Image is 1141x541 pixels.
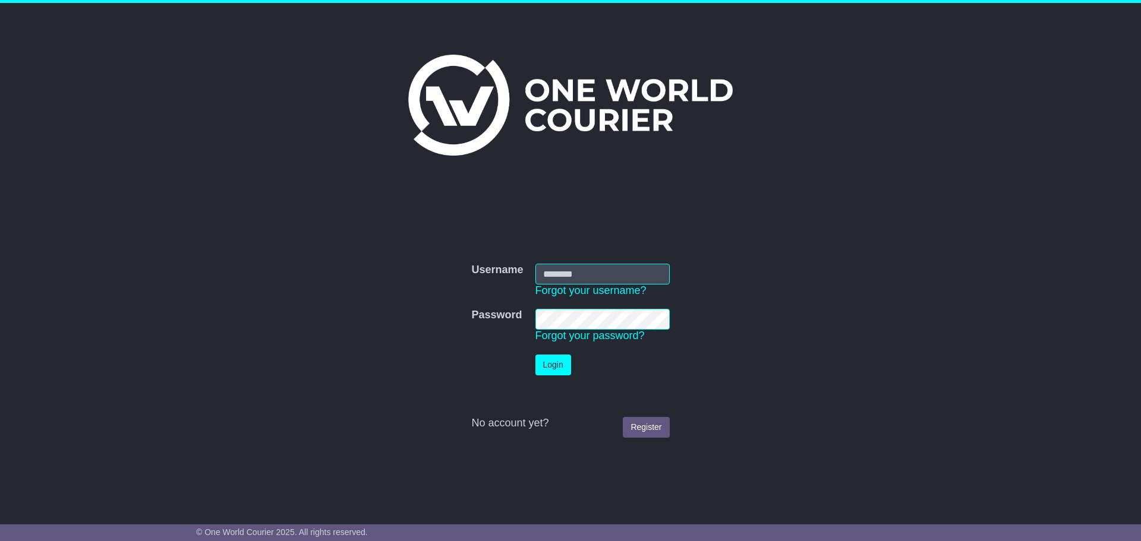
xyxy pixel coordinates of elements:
a: Forgot your password? [535,330,645,341]
div: No account yet? [471,417,669,430]
img: One World [408,55,733,156]
label: Username [471,264,523,277]
button: Login [535,355,571,375]
label: Password [471,309,522,322]
a: Register [623,417,669,438]
a: Forgot your username? [535,284,647,296]
span: © One World Courier 2025. All rights reserved. [196,527,368,537]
